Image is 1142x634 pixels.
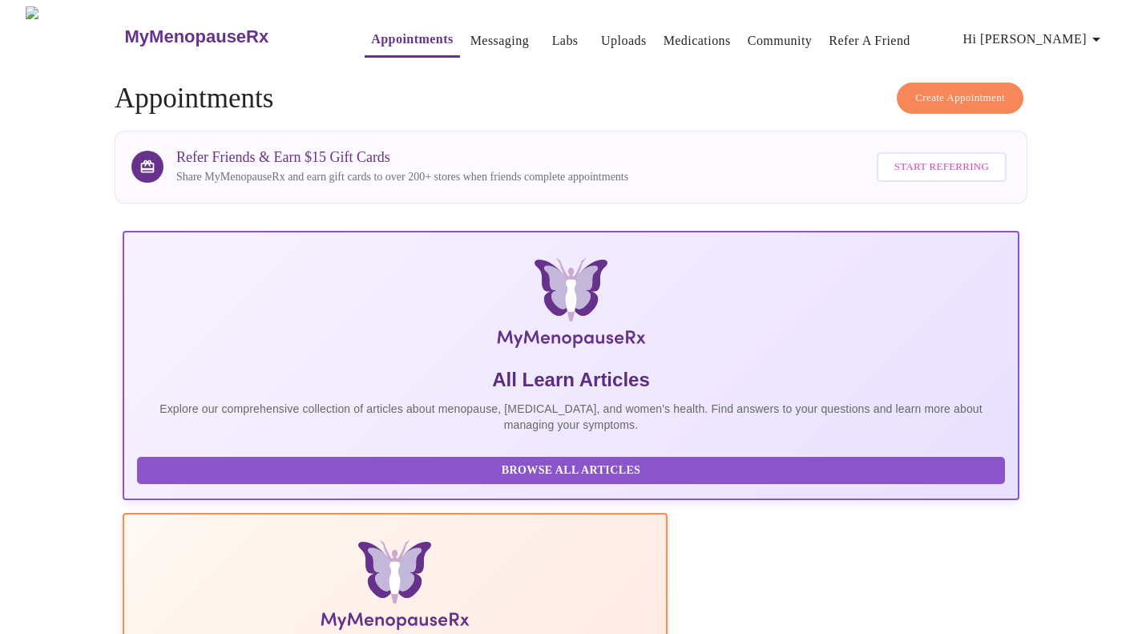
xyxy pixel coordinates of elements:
[26,6,123,67] img: MyMenopauseRx Logo
[601,30,647,52] a: Uploads
[123,9,333,65] a: MyMenopauseRx
[137,457,1005,485] button: Browse All Articles
[963,28,1106,50] span: Hi [PERSON_NAME]
[748,30,813,52] a: Community
[137,401,1005,433] p: Explore our comprehensive collection of articles about menopause, [MEDICAL_DATA], and women's hea...
[464,25,535,57] button: Messaging
[176,149,628,166] h3: Refer Friends & Earn $15 Gift Cards
[741,25,819,57] button: Community
[137,367,1005,393] h5: All Learn Articles
[539,25,591,57] button: Labs
[829,30,910,52] a: Refer a Friend
[595,25,653,57] button: Uploads
[877,152,1007,182] button: Start Referring
[957,23,1112,55] button: Hi [PERSON_NAME]
[822,25,917,57] button: Refer a Friend
[115,83,1027,115] h4: Appointments
[897,83,1023,114] button: Create Appointment
[137,462,1009,476] a: Browse All Articles
[153,461,989,481] span: Browse All Articles
[371,28,453,50] a: Appointments
[365,23,459,58] button: Appointments
[552,30,579,52] a: Labs
[873,144,1011,190] a: Start Referring
[894,158,989,176] span: Start Referring
[664,30,731,52] a: Medications
[125,26,269,47] h3: MyMenopauseRx
[657,25,737,57] button: Medications
[272,258,870,354] img: MyMenopauseRx Logo
[176,169,628,185] p: Share MyMenopauseRx and earn gift cards to over 200+ stores when friends complete appointments
[470,30,529,52] a: Messaging
[915,89,1005,107] span: Create Appointment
